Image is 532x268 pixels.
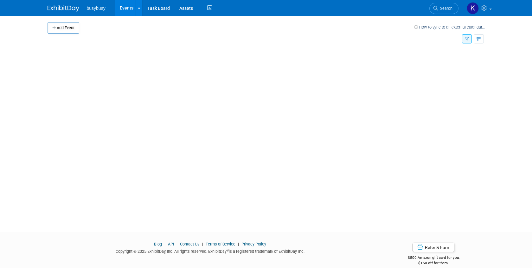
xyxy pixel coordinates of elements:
a: Refer & Earn [413,243,454,252]
img: ExhibitDay [48,5,79,12]
span: | [201,242,205,246]
a: How to sync to an external calendar... [414,25,485,29]
img: Kirby Lish [467,2,479,14]
sup: ® [227,249,229,252]
a: Terms of Service [206,242,235,246]
span: | [163,242,167,246]
div: $150 off for them. [382,260,485,266]
span: Search [438,6,452,11]
span: busybusy [87,6,106,11]
a: Blog [154,242,162,246]
a: API [168,242,174,246]
a: Contact Us [180,242,200,246]
a: Privacy Policy [241,242,266,246]
div: $500 Amazon gift card for you, [382,251,485,265]
button: Add Event [48,22,79,34]
div: Copyright © 2025 ExhibitDay, Inc. All rights reserved. ExhibitDay is a registered trademark of Ex... [48,247,373,254]
span: | [236,242,240,246]
span: | [175,242,179,246]
a: Search [429,3,458,14]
